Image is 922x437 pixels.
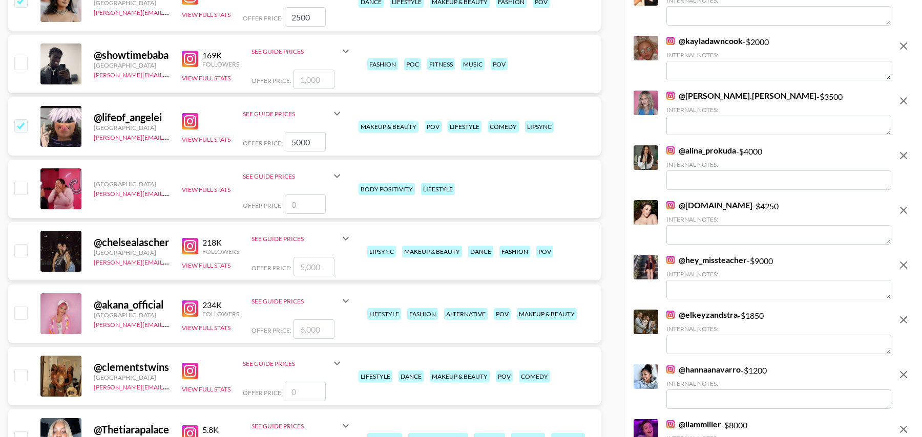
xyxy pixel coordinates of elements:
[243,164,343,188] div: See Guide Prices
[427,58,455,70] div: fitness
[94,49,170,61] div: @ showtimebaba
[666,255,891,299] div: - $ 9000
[666,419,721,429] a: @liammiiler
[243,101,343,126] div: See Guide Prices
[666,161,891,168] div: Internal Notes:
[519,370,550,382] div: comedy
[525,121,554,133] div: lipsync
[202,50,239,60] div: 169K
[402,246,462,257] div: makeup & beauty
[252,297,340,305] div: See Guide Prices
[202,300,239,310] div: 234K
[893,364,914,385] button: remove
[517,308,577,320] div: makeup & beauty
[367,308,401,320] div: lifestyle
[407,308,438,320] div: fashion
[666,364,741,375] a: @hannaanavarro
[94,61,170,69] div: [GEOGRAPHIC_DATA]
[202,310,239,318] div: Followers
[182,300,198,317] img: Instagram
[421,183,455,195] div: lifestyle
[202,248,239,255] div: Followers
[666,215,891,223] div: Internal Notes:
[404,58,421,70] div: poc
[666,270,891,278] div: Internal Notes:
[182,136,230,143] button: View Full Stats
[666,145,736,156] a: @alina_prokuda
[243,139,283,147] span: Offer Price:
[94,132,245,141] a: [PERSON_NAME][EMAIL_ADDRESS][DOMAIN_NAME]
[285,7,326,27] input: 2,500
[468,246,493,257] div: dance
[666,310,738,320] a: @elkeyzandstra
[243,360,331,367] div: See Guide Prices
[202,425,239,435] div: 5.8K
[893,36,914,56] button: remove
[666,380,891,387] div: Internal Notes:
[94,249,170,256] div: [GEOGRAPHIC_DATA]
[94,423,170,436] div: @ Thetiarapalace
[243,172,331,180] div: See Guide Prices
[94,298,170,311] div: @ akana_official
[252,235,340,243] div: See Guide Prices
[666,91,891,135] div: - $ 3500
[666,91,816,101] a: @[PERSON_NAME].[PERSON_NAME]
[252,39,352,63] div: See Guide Prices
[94,7,245,16] a: [PERSON_NAME][EMAIL_ADDRESS][DOMAIN_NAME]
[367,58,398,70] div: fashion
[294,70,334,89] input: 1,000
[666,51,891,59] div: Internal Notes:
[367,246,396,257] div: lipsync
[94,381,245,391] a: [PERSON_NAME][EMAIL_ADDRESS][DOMAIN_NAME]
[182,51,198,67] img: Instagram
[893,91,914,111] button: remove
[496,370,513,382] div: pov
[243,389,283,397] span: Offer Price:
[294,319,334,339] input: 6,000
[94,361,170,374] div: @ clementstwins
[94,180,170,188] div: [GEOGRAPHIC_DATA]
[182,385,230,393] button: View Full Stats
[94,69,245,79] a: [PERSON_NAME][EMAIL_ADDRESS][DOMAIN_NAME]
[448,121,481,133] div: lifestyle
[243,14,283,22] span: Offer Price:
[430,370,490,382] div: makeup & beauty
[252,48,340,55] div: See Guide Prices
[182,11,230,18] button: View Full Stats
[285,132,326,151] input: 5,000
[666,325,891,333] div: Internal Notes:
[252,422,340,430] div: See Guide Prices
[294,257,334,276] input: 5,000
[94,124,170,132] div: [GEOGRAPHIC_DATA]
[252,226,352,251] div: See Guide Prices
[491,58,508,70] div: pov
[94,319,245,329] a: [PERSON_NAME][EMAIL_ADDRESS][DOMAIN_NAME]
[243,351,343,376] div: See Guide Prices
[666,364,891,409] div: - $ 1200
[536,246,553,257] div: pov
[285,194,326,214] input: 0
[399,370,424,382] div: dance
[666,146,675,155] img: Instagram
[893,310,914,330] button: remove
[202,60,239,68] div: Followers
[182,261,230,269] button: View Full Stats
[94,256,245,266] a: [PERSON_NAME][EMAIL_ADDRESS][DOMAIN_NAME]
[359,183,415,195] div: body positivity
[666,201,675,209] img: Instagram
[182,363,198,379] img: Instagram
[359,370,392,382] div: lifestyle
[359,121,418,133] div: makeup & beauty
[182,324,230,332] button: View Full Stats
[666,200,752,210] a: @[DOMAIN_NAME]
[666,106,891,114] div: Internal Notes:
[252,289,352,313] div: See Guide Prices
[94,188,245,198] a: [PERSON_NAME][EMAIL_ADDRESS][DOMAIN_NAME]
[94,311,170,319] div: [GEOGRAPHIC_DATA]
[285,382,326,401] input: 0
[202,237,239,248] div: 218K
[893,200,914,221] button: remove
[252,326,291,334] span: Offer Price:
[243,202,283,209] span: Offer Price:
[666,37,675,45] img: Instagram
